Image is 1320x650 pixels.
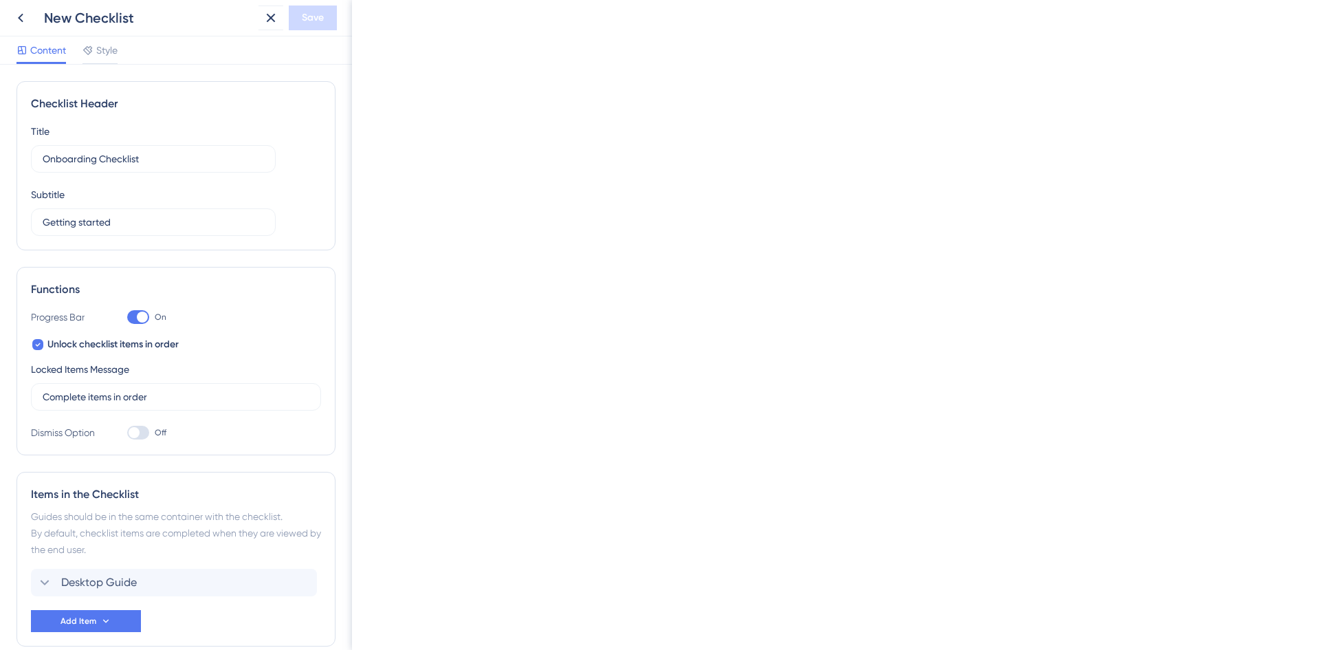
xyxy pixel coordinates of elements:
input: Type the value [43,389,309,404]
div: New Checklist [44,8,253,28]
span: Style [96,42,118,58]
span: Off [155,427,166,438]
span: On [155,312,166,323]
span: Content [30,42,66,58]
div: Guides should be in the same container with the checklist. By default, checklist items are comple... [31,508,321,558]
button: Add Item [31,610,141,632]
div: Dismiss Option [31,424,100,441]
span: Unlock checklist items in order [47,336,179,353]
span: Add Item [60,616,96,627]
div: Checklist Header [31,96,321,112]
div: Items in the Checklist [31,486,321,503]
button: Save [289,6,337,30]
span: Save [302,10,324,26]
div: Progress Bar [31,309,100,325]
input: Header 1 [43,151,264,166]
div: Title [31,123,49,140]
div: Locked Items Message [31,361,129,378]
div: Subtitle [31,186,65,203]
input: Header 2 [43,215,264,230]
span: Desktop Guide [61,574,137,591]
div: Functions [31,281,321,298]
